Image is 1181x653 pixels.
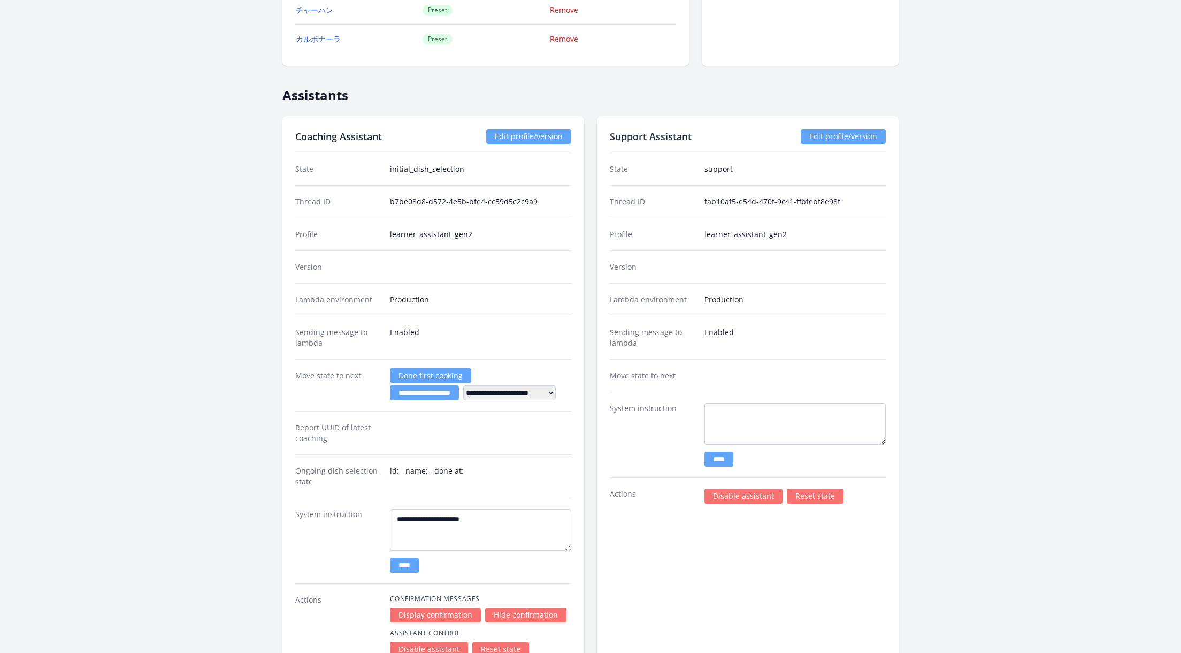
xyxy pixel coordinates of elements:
dt: Profile [295,229,381,240]
a: Edit profile/version [801,129,886,144]
dt: Thread ID [610,196,696,207]
a: Disable assistant [704,489,783,504]
h4: Assistant Control [390,629,571,637]
dt: Lambda environment [610,294,696,305]
dt: Actions [610,489,696,504]
h2: Assistants [282,79,899,103]
dt: Profile [610,229,696,240]
dt: Sending message to lambda [610,327,696,348]
span: Preset [423,34,453,44]
a: Display confirmation [390,608,481,622]
a: チャーハン [296,5,333,15]
h2: Coaching Assistant [295,129,382,144]
dt: State [610,164,696,174]
dd: b7be08d8-d572-4e5b-bfe4-cc59d5c2c9a9 [390,196,571,207]
dt: Version [610,262,696,272]
a: Hide confirmation [485,608,566,622]
h2: Support Assistant [610,129,692,144]
dt: State [295,164,381,174]
a: カルボナーラ [296,34,341,44]
dd: learner_assistant_gen2 [390,229,571,240]
dd: Production [704,294,886,305]
h4: Confirmation Messages [390,595,571,603]
dd: fab10af5-e54d-470f-9c41-ffbfebf8e98f [704,196,886,207]
dt: Ongoing dish selection state [295,466,381,487]
dd: Enabled [704,327,886,348]
dd: initial_dish_selection [390,164,571,174]
dt: Thread ID [295,196,381,207]
a: Edit profile/version [486,129,571,144]
dd: id: , name: , done at: [390,466,571,487]
dt: Lambda environment [295,294,381,305]
dt: System instruction [295,509,381,573]
dt: Report UUID of latest coaching [295,422,381,444]
span: Preset [423,5,453,16]
dd: support [704,164,886,174]
dd: Enabled [390,327,571,348]
a: Reset state [787,489,843,504]
dt: System instruction [610,403,696,467]
dt: Sending message to lambda [295,327,381,348]
a: Remove [550,5,578,15]
textarea: To enrich screen reader interactions, please activate Accessibility in Grammarly extension settings [390,509,571,551]
dt: Move state to next [295,370,381,400]
dd: Production [390,294,571,305]
a: Remove [550,34,578,44]
dd: learner_assistant_gen2 [704,229,886,240]
a: Done first cooking [390,368,471,383]
dt: Move state to next [610,370,696,381]
dt: Version [295,262,381,272]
